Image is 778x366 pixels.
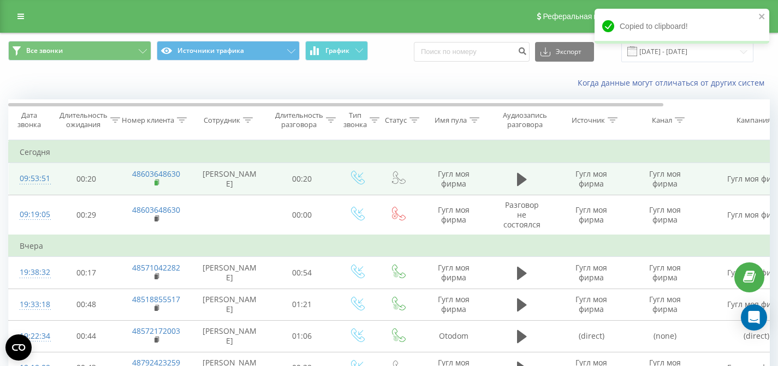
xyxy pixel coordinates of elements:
td: Гугл моя фирма [628,163,702,195]
a: 48603648630 [132,205,180,215]
td: Гугл моя фирма [555,195,628,235]
td: Гугл моя фирма [418,195,489,235]
button: Источники трафика [157,41,300,61]
div: Сотрудник [204,116,240,125]
div: 09:19:05 [20,204,41,225]
td: 00:48 [52,289,121,320]
button: Все звонки [8,41,151,61]
div: Длительность разговора [275,111,323,129]
td: 01:21 [268,289,336,320]
a: 48572172003 [132,326,180,336]
div: Copied to clipboard! [595,9,769,44]
button: Экспорт [535,42,594,62]
td: 00:17 [52,257,121,289]
div: Кампания [737,116,771,125]
td: Otodom [418,320,489,352]
td: 00:44 [52,320,121,352]
td: 00:29 [52,195,121,235]
div: Аудиозапись разговора [498,111,551,129]
td: Гугл моя фирма [628,257,702,289]
button: График [305,41,368,61]
td: (none) [628,320,702,352]
td: Гугл моя фирма [555,257,628,289]
td: Гугл моя фирма [628,195,702,235]
div: Длительность ожидания [60,111,108,129]
span: Реферальная программа [543,12,632,21]
td: [PERSON_NAME] [192,257,268,289]
span: Все звонки [26,46,63,55]
td: [PERSON_NAME] [192,289,268,320]
div: Open Intercom Messenger [741,304,767,331]
td: 00:20 [268,163,336,195]
a: 48603648630 [132,169,180,179]
div: Имя пула [435,116,467,125]
div: Номер клиента [122,116,174,125]
td: 01:06 [268,320,336,352]
div: 09:53:51 [20,168,41,189]
td: (direct) [555,320,628,352]
div: Дата звонка [9,111,49,129]
td: 00:00 [268,195,336,235]
div: Источник [572,116,605,125]
div: Тип звонка [343,111,367,129]
td: Гугл моя фирма [418,257,489,289]
td: 00:54 [268,257,336,289]
td: [PERSON_NAME] [192,163,268,195]
button: close [758,12,766,22]
td: Гугл моя фирма [418,163,489,195]
td: Гугл моя фирма [418,289,489,320]
div: Статус [385,116,407,125]
a: 48571042282 [132,262,180,273]
td: 00:20 [52,163,121,195]
div: 19:38:32 [20,262,41,283]
a: 48518855517 [132,294,180,304]
div: 19:33:18 [20,294,41,315]
div: 19:22:34 [20,326,41,347]
td: Гугл моя фирма [555,289,628,320]
input: Поиск по номеру [414,42,530,62]
button: Open CMP widget [5,334,32,361]
span: График [325,47,349,55]
span: Разговор не состоялся [503,200,541,230]
td: [PERSON_NAME] [192,320,268,352]
div: Канал [652,116,672,125]
td: Гугл моя фирма [555,163,628,195]
a: Когда данные могут отличаться от других систем [578,77,770,88]
td: Гугл моя фирма [628,289,702,320]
